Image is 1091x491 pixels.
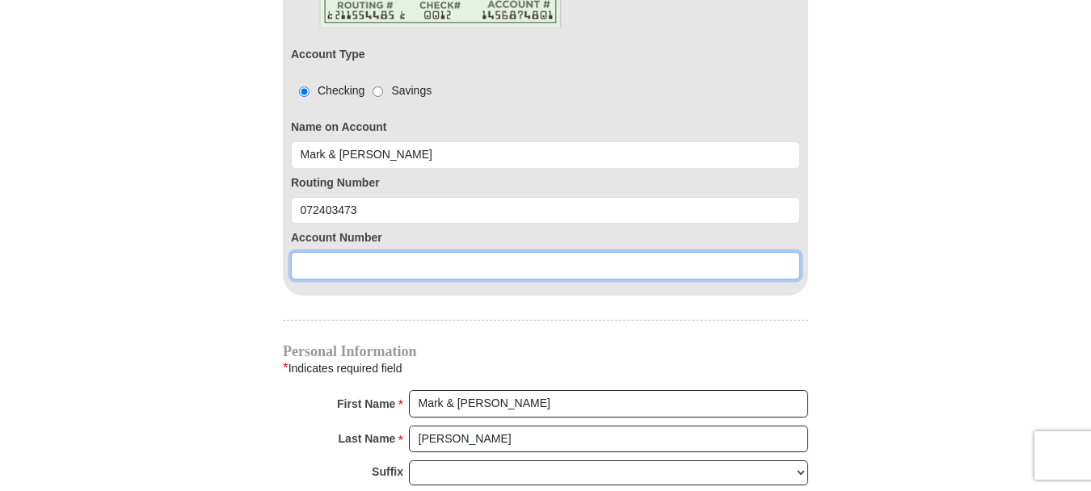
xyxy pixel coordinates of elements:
[339,427,396,450] strong: Last Name
[291,46,365,63] label: Account Type
[372,460,403,483] strong: Suffix
[283,358,808,379] div: Indicates required field
[291,174,800,191] label: Routing Number
[291,82,432,99] div: Checking Savings
[337,392,395,415] strong: First Name
[291,229,800,246] label: Account Number
[283,345,808,358] h4: Personal Information
[291,119,800,136] label: Name on Account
